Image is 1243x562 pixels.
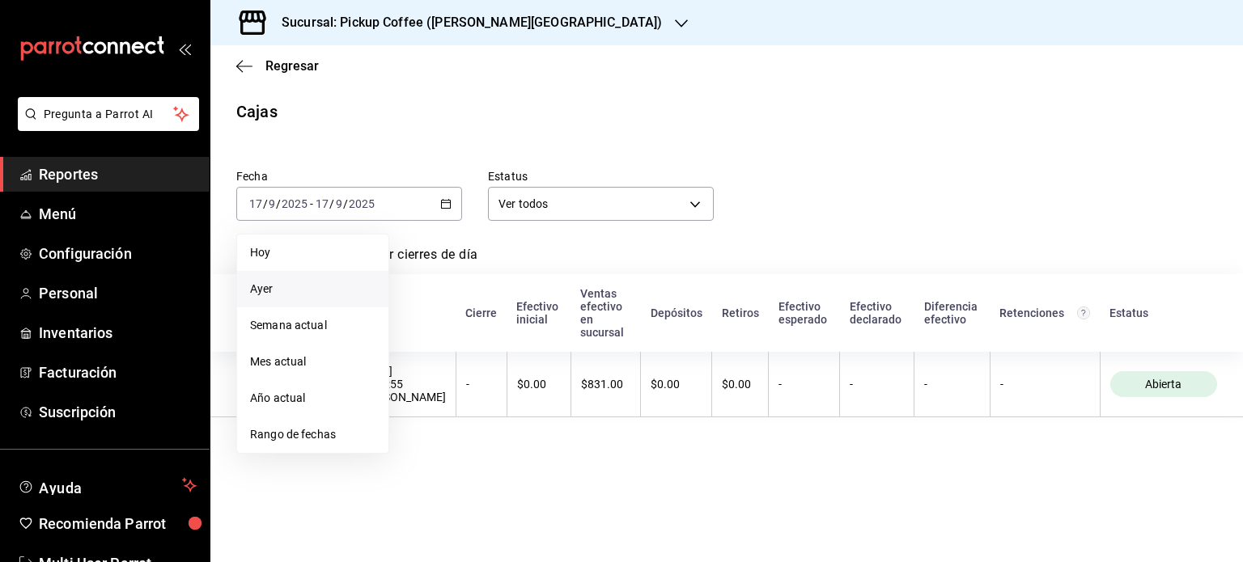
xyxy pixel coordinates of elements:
[651,306,702,319] div: Depósitos
[315,197,329,210] input: --
[250,281,375,298] span: Ayer
[236,58,319,74] button: Regresar
[269,13,662,32] h3: Sucursal: Pickup Coffee ([PERSON_NAME][GEOGRAPHIC_DATA])
[348,197,375,210] input: ----
[39,243,197,264] span: Configuración
[850,300,905,326] div: Efectivo declarado
[236,171,462,182] label: Fecha
[722,378,758,391] div: $0.00
[310,197,313,210] span: -
[265,58,319,74] span: Regresar
[488,187,714,221] div: Ver todos
[999,306,1090,319] div: Retenciones
[250,426,375,443] span: Rango de fechas
[248,197,263,210] input: --
[18,97,199,131] button: Pregunta a Parrot AI
[263,197,268,210] span: /
[250,317,375,334] span: Semana actual
[466,378,497,391] div: -
[465,306,497,319] div: Cierre
[924,378,980,391] div: -
[281,197,308,210] input: ----
[778,378,829,391] div: -
[1077,306,1090,319] svg: Total de retenciones de propinas registradas
[778,300,830,326] div: Efectivo esperado
[39,401,197,423] span: Suscripción
[343,197,348,210] span: /
[329,197,334,210] span: /
[1109,306,1217,319] div: Estatus
[39,475,176,495] span: Ayuda
[39,282,197,304] span: Personal
[581,378,631,391] div: $831.00
[374,247,477,274] a: Ver cierres de día
[39,361,197,383] span: Facturación
[250,390,375,407] span: Año actual
[580,287,631,339] div: Ventas efectivo en sucursal
[178,42,191,55] button: open_drawer_menu
[1139,378,1188,391] span: Abierta
[1000,378,1090,391] div: -
[11,117,199,134] a: Pregunta a Parrot AI
[358,306,446,319] div: Inicio
[335,197,343,210] input: --
[39,203,197,225] span: Menú
[651,378,702,391] div: $0.00
[517,378,561,391] div: $0.00
[39,513,197,535] span: Recomienda Parrot
[488,171,714,182] label: Estatus
[850,378,904,391] div: -
[516,300,561,326] div: Efectivo inicial
[250,353,375,370] span: Mes actual
[276,197,281,210] span: /
[722,306,759,319] div: Retiros
[924,300,981,326] div: Diferencia efectivo
[236,99,278,124] div: Cajas
[39,163,197,185] span: Reportes
[250,244,375,261] span: Hoy
[44,106,174,123] span: Pregunta a Parrot AI
[39,322,197,344] span: Inventarios
[359,365,446,404] div: [DATE] 06:10:55 [PERSON_NAME]
[268,197,276,210] input: --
